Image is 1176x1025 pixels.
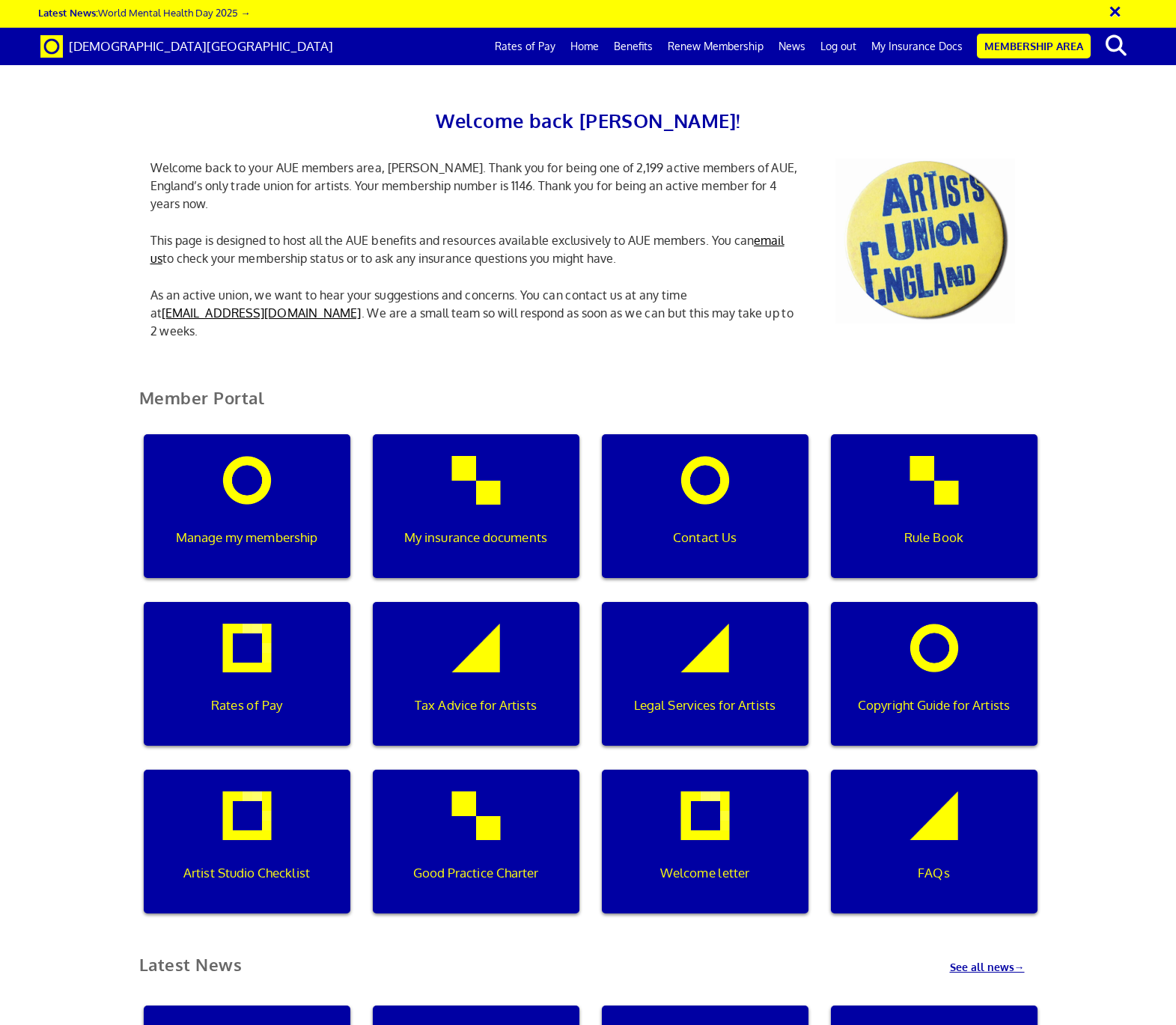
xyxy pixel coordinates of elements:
[660,28,771,65] a: Renew Membership
[362,770,591,937] a: Good Practice Charter
[977,34,1091,58] a: Membership Area
[841,528,1026,547] p: Rule Book
[950,940,1049,975] a: See all news→
[820,602,1049,770] a: Copyright Guide for Artists
[606,28,660,65] a: Benefits
[128,389,1049,425] h2: Member Portal
[563,28,606,65] a: Home
[1094,30,1139,61] button: search
[132,770,362,937] a: Artist Studio Checklist
[383,696,568,715] p: Tax Advice for Artists
[841,863,1026,883] p: FAQs
[132,434,362,602] a: Manage my membership
[612,528,797,547] p: Contact Us
[128,955,254,974] h2: Latest News
[38,6,250,19] a: Latest News:World Mental Health Day 2025 →
[591,770,820,937] a: Welcome letter
[864,28,970,65] a: My Insurance Docs
[612,696,797,715] p: Legal Services for Artists
[139,105,1038,136] h2: Welcome back [PERSON_NAME]!
[820,770,1049,937] a: FAQs
[153,863,339,883] p: Artist Studio Checklist
[139,159,813,213] p: Welcome back to your AUE members area, [PERSON_NAME]. Thank you for being one of 2,199 active mem...
[841,696,1026,715] p: Copyright Guide for Artists
[591,602,820,770] a: Legal Services for Artists
[820,434,1049,602] a: Rule Book
[487,28,563,65] a: Rates of Pay
[153,528,339,547] p: Manage my membership
[612,863,797,883] p: Welcome letter
[362,434,591,602] a: My insurance documents
[139,231,813,267] p: This page is designed to host all the AUE benefits and resources available exclusively to AUE mem...
[813,28,864,65] a: Log out
[162,305,362,320] a: [EMAIL_ADDRESS][DOMAIN_NAME]
[383,863,568,883] p: Good Practice Charter
[150,233,784,266] a: email us
[38,6,98,19] strong: Latest News:
[29,28,344,65] a: Brand [DEMOGRAPHIC_DATA][GEOGRAPHIC_DATA]
[771,28,813,65] a: News
[132,602,362,770] a: Rates of Pay
[591,434,820,602] a: Contact Us
[362,602,591,770] a: Tax Advice for Artists
[153,696,339,715] p: Rates of Pay
[69,38,333,54] span: [DEMOGRAPHIC_DATA][GEOGRAPHIC_DATA]
[383,528,568,547] p: My insurance documents
[139,286,813,340] p: As an active union, we want to hear your suggestions and concerns. You can contact us at any time...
